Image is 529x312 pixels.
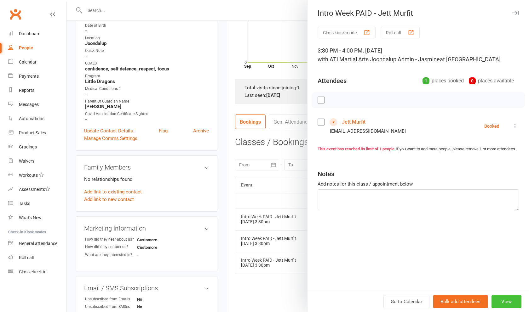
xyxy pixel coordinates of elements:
[433,295,488,308] button: Bulk add attendees
[19,88,34,93] div: Reports
[8,154,66,168] a: Waivers
[19,116,44,121] div: Automations
[318,147,396,151] strong: This event has reached its limit of 1 people.
[19,215,42,220] div: What's New
[381,27,420,38] button: Roll call
[8,237,66,251] a: General attendance kiosk mode
[492,295,521,308] button: View
[19,130,46,135] div: Product Sales
[19,45,33,50] div: People
[423,77,429,84] div: 1
[8,251,66,265] a: Roll call
[19,269,47,274] div: Class check-in
[19,31,41,36] div: Dashboard
[318,76,347,85] div: Attendees
[318,170,334,178] div: Notes
[8,197,66,211] a: Tasks
[383,295,429,308] a: Go to Calendar
[8,41,66,55] a: People
[308,9,529,18] div: Intro Week PAID - Jett Murfit
[8,97,66,112] a: Messages
[8,265,66,279] a: Class kiosk mode
[318,180,519,188] div: Add notes for this class / appointment below
[19,74,39,79] div: Payments
[423,76,464,85] div: places booked
[8,69,66,83] a: Payments
[318,27,376,38] button: Class kiosk mode
[8,126,66,140] a: Product Sales
[440,56,501,63] span: at [GEOGRAPHIC_DATA]
[19,173,38,178] div: Workouts
[318,56,440,63] span: with ATI Martial Arts Joondalup Admin - Jasmine
[8,211,66,225] a: What's New
[19,255,34,260] div: Roll call
[8,168,66,182] a: Workouts
[8,27,66,41] a: Dashboard
[19,102,39,107] div: Messages
[19,159,34,164] div: Waivers
[8,83,66,97] a: Reports
[8,182,66,197] a: Assessments
[484,124,499,128] div: Booked
[342,117,365,127] a: Jett Murfit
[19,187,50,192] div: Assessments
[8,140,66,154] a: Gradings
[19,59,37,64] div: Calendar
[318,146,519,153] div: If you want to add more people, please remove 1 or more attendees.
[469,76,514,85] div: places available
[19,144,37,149] div: Gradings
[8,55,66,69] a: Calendar
[19,241,57,246] div: General attendance
[8,6,23,22] a: Clubworx
[330,127,406,135] div: [EMAIL_ADDRESS][DOMAIN_NAME]
[318,46,519,64] div: 3:30 PM - 4:00 PM, [DATE]
[19,201,30,206] div: Tasks
[469,77,476,84] div: 0
[8,112,66,126] a: Automations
